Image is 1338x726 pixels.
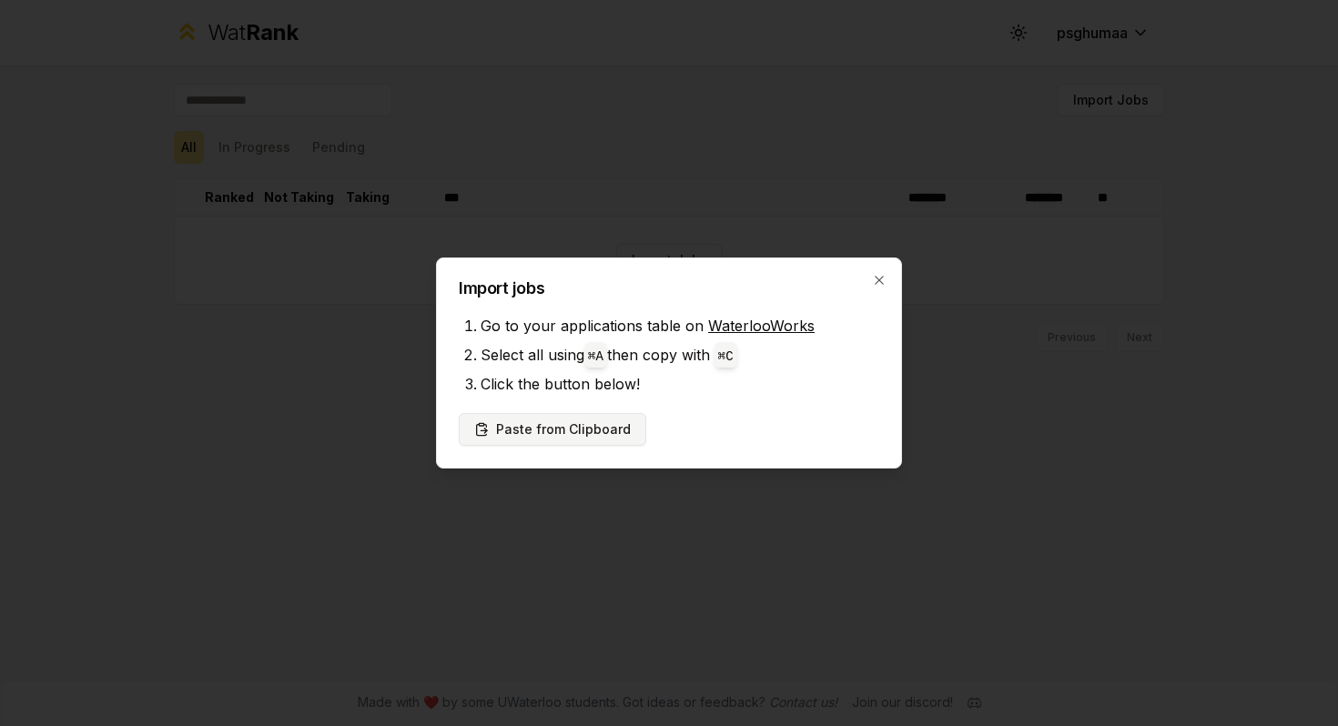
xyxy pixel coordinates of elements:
[708,317,815,335] a: WaterlooWorks
[718,349,734,364] code: ⌘ C
[481,311,879,340] li: Go to your applications table on
[481,340,879,369] li: Select all using then copy with
[588,349,603,364] code: ⌘ A
[459,280,879,297] h2: Import jobs
[459,413,646,446] button: Paste from Clipboard
[481,369,879,398] li: Click the button below!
